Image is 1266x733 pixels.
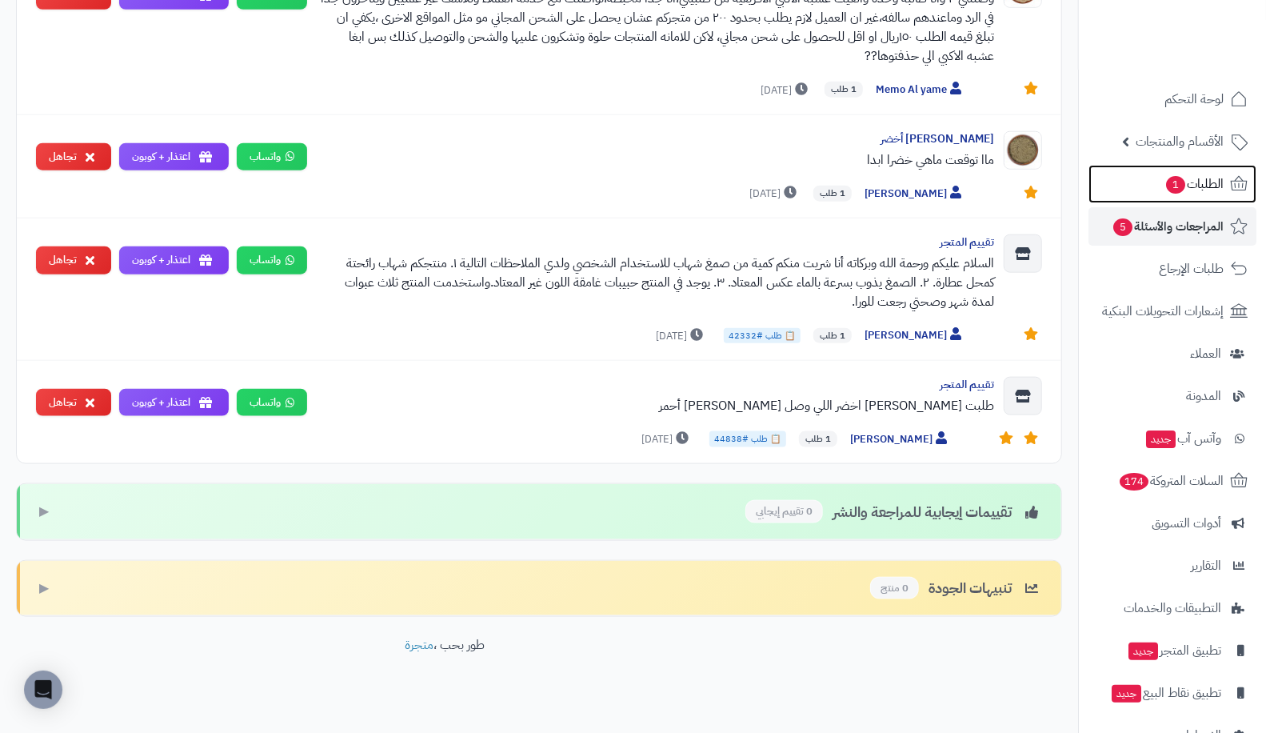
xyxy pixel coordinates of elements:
a: واتساب [237,143,307,171]
span: [DATE] [749,186,801,202]
a: المدونة [1088,377,1256,415]
div: تقييم المتجر [320,234,994,250]
span: تطبيق نقاط البيع [1110,682,1221,704]
button: اعتذار + كوبون [119,246,229,274]
div: طلبت [PERSON_NAME] اخضر اللي وصل [PERSON_NAME] أحمر [320,396,994,415]
span: جديد [1146,431,1176,448]
span: 0 منتج [870,577,919,600]
a: تطبيق نقاط البيعجديد [1088,674,1256,712]
a: أدوات التسويق [1088,504,1256,543]
a: واتساب [237,246,307,274]
span: العملاء [1190,342,1221,365]
span: إشعارات التحويلات البنكية [1102,300,1224,322]
span: جديد [1128,643,1158,660]
span: 1 طلب [813,328,852,344]
a: طلبات الإرجاع [1088,250,1256,288]
span: التقارير [1191,555,1221,577]
span: المراجعات والأسئلة [1112,215,1224,238]
img: Product [1004,131,1042,170]
span: 1 طلب [825,82,863,98]
div: [PERSON_NAME] أخضر [320,131,994,147]
span: Memo Al yame [876,82,965,98]
span: وآتس آب [1144,427,1221,450]
span: [DATE] [761,82,812,98]
span: 📋 طلب #44838 [709,431,786,447]
span: 1 طلب [813,186,852,202]
span: جديد [1112,685,1141,703]
a: السلات المتروكة174 [1088,462,1256,500]
span: [DATE] [656,328,707,344]
a: متجرة [405,635,434,655]
div: Open Intercom Messenger [24,671,62,709]
span: 0 تقييم إيجابي [745,500,823,523]
span: المدونة [1186,385,1221,407]
span: تطبيق المتجر [1127,639,1221,662]
span: لوحة التحكم [1164,88,1224,110]
div: تقييمات إيجابية للمراجعة والنشر [745,500,1042,523]
a: تطبيق المتجرجديد [1088,631,1256,670]
span: [PERSON_NAME] [865,186,965,202]
span: 1 طلب [799,431,837,447]
button: تجاهل [36,389,111,417]
a: العملاء [1088,334,1256,373]
span: 5 [1112,218,1133,237]
div: ماا توقعت ماهي خضرا ابدا [320,150,994,170]
span: ▶ [39,579,49,598]
a: التقارير [1088,547,1256,585]
div: تقييم المتجر [320,377,994,393]
span: 1 [1165,175,1186,194]
div: السلام عليكم ورحمة الله وبركاته أنا شريت منكم كمية من صمغ شهاب للاستخدام الشخصي ولدي الملاحظات ال... [320,254,994,311]
a: واتساب [237,389,307,417]
button: تجاهل [36,143,111,171]
span: أدوات التسويق [1152,512,1221,535]
a: التطبيقات والخدمات [1088,589,1256,627]
span: السلات المتروكة [1118,470,1224,492]
span: [DATE] [641,431,693,447]
span: 174 [1118,472,1149,491]
span: ▶ [39,503,49,521]
span: طلبات الإرجاع [1159,258,1224,280]
a: المراجعات والأسئلة5 [1088,207,1256,246]
a: لوحة التحكم [1088,80,1256,118]
button: تجاهل [36,246,111,274]
span: 📋 طلب #42332 [724,328,801,344]
img: logo-2.png [1157,18,1251,52]
span: الأقسام والمنتجات [1136,130,1224,153]
button: اعتذار + كوبون [119,389,229,417]
div: تنبيهات الجودة [870,577,1042,600]
span: [PERSON_NAME] [865,327,965,344]
button: اعتذار + كوبون [119,143,229,171]
span: [PERSON_NAME] [850,431,951,448]
span: التطبيقات والخدمات [1124,597,1221,619]
a: الطلبات1 [1088,165,1256,203]
a: إشعارات التحويلات البنكية [1088,292,1256,330]
a: وآتس آبجديد [1088,419,1256,458]
span: الطلبات [1164,173,1224,195]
